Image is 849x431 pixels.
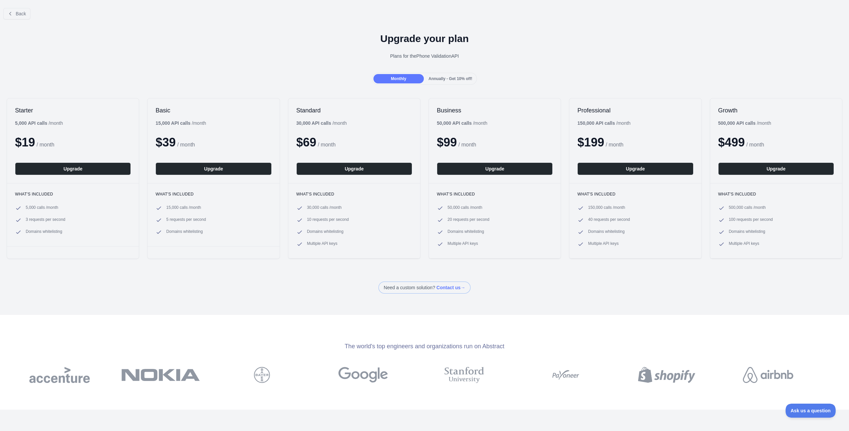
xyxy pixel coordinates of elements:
[577,135,604,149] span: $ 199
[296,106,412,114] h2: Standard
[577,106,693,114] h2: Professional
[437,120,487,126] div: / month
[786,404,836,418] iframe: Toggle Customer Support
[437,120,472,126] b: 50,000 API calls
[577,120,615,126] b: 150,000 API calls
[437,135,457,149] span: $ 99
[577,120,630,126] div: / month
[437,106,553,114] h2: Business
